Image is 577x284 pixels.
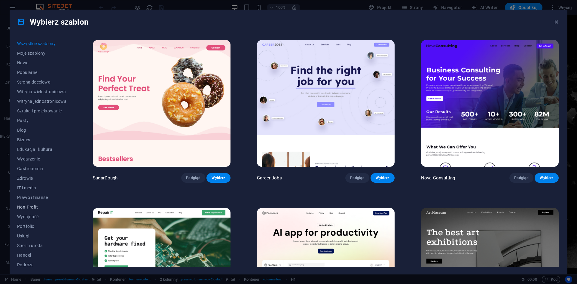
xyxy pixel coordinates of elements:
[17,202,66,212] button: Non-Profit
[17,41,66,46] span: Wszystkie szablony
[17,17,89,27] h4: Wybierz szablon
[93,175,118,181] p: SugarDough
[17,212,66,221] button: Wydajność
[17,48,66,58] button: Moje szablony
[17,234,66,238] span: Usługi
[17,145,66,154] button: Edukacja i kultura
[514,176,529,180] span: Podgląd
[17,185,66,190] span: IT i media
[17,195,66,200] span: Prawo i finanse
[17,89,66,94] span: Witryna wielostronicowa
[17,77,66,87] button: Strona docelowa
[17,70,66,75] span: Popularne
[17,260,66,270] button: Podróże
[17,137,66,142] span: Biznes
[421,40,559,167] img: Nova Consulting
[17,231,66,241] button: Usługi
[371,173,395,183] button: Wybierz
[17,166,66,171] span: Gastronomia
[17,183,66,193] button: IT i media
[345,173,369,183] button: Podgląd
[17,253,66,258] span: Handel
[539,176,554,180] span: Wybierz
[17,51,66,56] span: Moje szablony
[17,96,66,106] button: Witryna jednostronicowa
[17,164,66,173] button: Gastronomia
[375,176,390,180] span: Wybierz
[206,173,230,183] button: Wybierz
[17,157,66,161] span: Wydarzenie
[17,193,66,202] button: Prawo i finanse
[535,173,559,183] button: Wybierz
[17,214,66,219] span: Wydajność
[257,40,395,167] img: Career Jobs
[17,135,66,145] button: Biznes
[509,173,533,183] button: Podgląd
[421,175,455,181] p: Nova Consulting
[17,99,66,104] span: Witryna jednostronicowa
[17,243,66,248] span: Sport i uroda
[17,147,66,152] span: Edukacja i kultura
[17,241,66,250] button: Sport i uroda
[17,221,66,231] button: Portfolio
[350,176,365,180] span: Podgląd
[17,173,66,183] button: Zdrowie
[17,125,66,135] button: Blog
[17,58,66,68] button: Nowe
[17,224,66,229] span: Portfolio
[17,118,66,123] span: Pusty
[17,80,66,84] span: Strona docelowa
[17,116,66,125] button: Pusty
[211,176,226,180] span: Wybierz
[17,262,66,267] span: Podróże
[17,39,66,48] button: Wszystkie szablony
[17,108,66,113] span: Sztuka i projektowanie
[17,205,66,209] span: Non-Profit
[17,87,66,96] button: Witryna wielostronicowa
[17,128,66,133] span: Blog
[17,250,66,260] button: Handel
[17,176,66,181] span: Zdrowie
[93,40,230,167] img: SugarDough
[181,173,205,183] button: Podgląd
[257,175,282,181] p: Career Jobs
[17,68,66,77] button: Popularne
[17,154,66,164] button: Wydarzenie
[186,176,200,180] span: Podgląd
[17,106,66,116] button: Sztuka i projektowanie
[17,60,66,65] span: Nowe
